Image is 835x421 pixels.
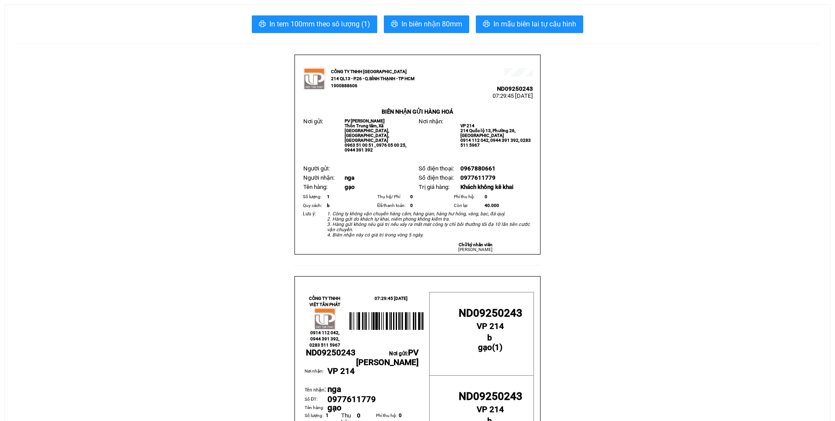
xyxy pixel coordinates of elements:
td: Phí thu hộ: [452,192,483,201]
span: 40.000 [485,203,499,208]
span: VP 214 [327,366,355,376]
span: ND09250243 [459,307,522,319]
span: Lưu ý: [303,211,316,217]
span: 1 [327,194,330,199]
strong: ( ) [478,333,503,352]
span: 214 Quốc lộ 13, Phường 26, [GEOGRAPHIC_DATA] [460,128,515,138]
span: b [327,203,330,208]
span: gạo [478,343,492,352]
span: In mẫu biên lai tự cấu hình [493,18,576,30]
strong: Chữ ký nhân viên [459,242,493,247]
span: Khách không kê khai [460,184,513,190]
span: gạo [345,184,355,190]
button: printerIn biên nhận 80mm [384,15,469,33]
span: PV [PERSON_NAME] [345,118,385,123]
span: In tem 100mm theo số lượng (1) [269,18,370,30]
span: Số điện thoại: [419,174,453,181]
span: 0 [485,194,487,199]
span: 0977611779 [460,174,496,181]
td: Thụ hộ/ Phí [376,192,409,201]
strong: BIÊN NHẬN GỬI HÀNG HOÁ [382,108,453,115]
span: 0 [357,412,360,419]
span: 1 [495,343,500,352]
td: Tên hàng: [305,404,327,412]
span: In biên nhận 80mm [401,18,462,30]
span: Người nhận: [303,174,335,181]
td: Số ĐT: [305,395,327,405]
img: logo [303,68,325,90]
span: Thôn Trung tâm, Xã [GEOGRAPHIC_DATA], [GEOGRAPHIC_DATA], [GEOGRAPHIC_DATA] [345,123,389,143]
strong: CÔNG TY TNHH [GEOGRAPHIC_DATA] 214 QL13 - P.26 - Q.BÌNH THẠNH - TP HCM 1900888606 [331,69,415,88]
span: 0914 112 042, 0944 391 392, 0283 511 5967 [460,138,531,148]
td: Nơi nhận: [305,368,327,384]
span: gạo [327,403,342,413]
span: 1 [326,413,328,418]
span: Trị giá hàng: [419,184,449,190]
span: Nơi gửi: [356,351,419,366]
strong: CÔNG TY TNHH VIỆT TÂN PHÁT [309,296,340,307]
span: 0 [399,413,401,418]
span: VP 214 [477,405,504,414]
span: VP 214 [477,321,504,331]
span: ND09250243 [459,390,522,403]
span: ND09250243 [497,85,533,92]
span: nga [327,384,341,394]
span: Nơi nhận: [419,118,443,125]
img: logo [314,308,336,330]
span: 0977611779 [327,395,376,404]
span: Số điện thoại: [419,165,453,172]
span: b [487,333,492,343]
span: ND09250243 [306,348,356,358]
span: printer [391,20,398,29]
span: [PERSON_NAME] [458,247,493,252]
td: Quy cách: [302,201,326,210]
td: Còn lại: [452,201,483,210]
span: printer [483,20,490,29]
span: Tên nhận [305,387,324,393]
td: Đã thanh toán: [376,201,409,210]
span: 0 [410,194,413,199]
span: nga [345,174,354,181]
span: 07:29:45 [DATE] [493,92,533,99]
span: Người gửi: [303,165,330,172]
span: 0963 51 00 51 , 0976 05 00 25, 0944 391 392 [345,143,406,152]
span: PV [PERSON_NAME] [356,348,419,367]
span: VP 214 [460,123,475,128]
span: printer [259,20,266,29]
td: Số lượng: [302,192,326,201]
span: Nơi gửi: [303,118,323,125]
button: printerIn mẫu biên lai tự cấu hình [476,15,583,33]
span: : [305,385,326,393]
em: 1. Công ty không vận chuyển hàng cấm, hàng gian, hàng hư hỏng, vàng, bạc, đá quý. 2. Hàng gửi do ... [327,211,530,238]
span: 07:29:45 [DATE] [375,296,408,301]
span: 0967880661 [460,165,496,172]
span: 0914 112 042, 0944 391 392, 0283 511 5967 [309,330,340,347]
button: printerIn tem 100mm theo số lượng (1) [252,15,377,33]
span: 0 [410,203,413,208]
span: Tên hàng: [303,184,327,190]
